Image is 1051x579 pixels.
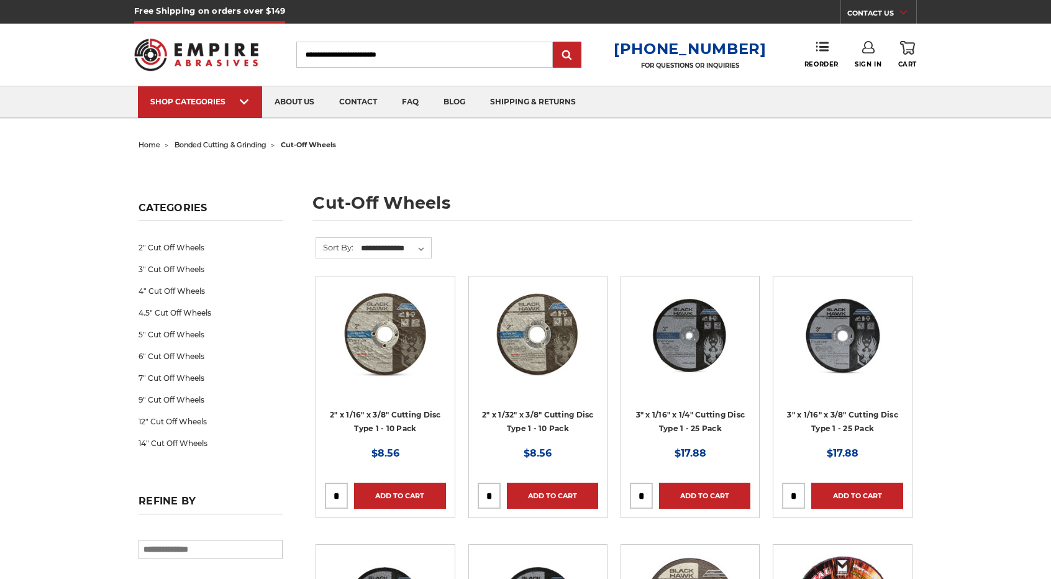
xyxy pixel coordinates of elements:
[898,41,917,68] a: Cart
[524,447,552,459] span: $8.56
[389,86,431,118] a: faq
[354,483,445,509] a: Add to Cart
[507,483,598,509] a: Add to Cart
[636,410,745,434] a: 3" x 1/16" x 1/4" Cutting Disc Type 1 - 25 Pack
[150,97,250,106] div: SHOP CATEGORIES
[139,345,283,367] a: 6" Cut Off Wheels
[431,86,478,118] a: blog
[139,302,283,324] a: 4.5" Cut Off Wheels
[139,202,283,221] h5: Categories
[342,322,428,347] a: Quick view
[659,483,750,509] a: Add to Cart
[139,411,283,432] a: 12" Cut Off Wheels
[847,6,916,24] a: CONTACT US
[478,285,598,406] a: 2" x 1/32" x 3/8" Cut Off Wheel
[898,60,917,68] span: Cart
[478,86,588,118] a: shipping & returns
[647,322,733,347] a: Quick view
[139,258,283,280] a: 3" Cut Off Wheels
[371,447,399,459] span: $8.56
[312,194,912,221] h1: cut-off wheels
[175,140,266,149] a: bonded cutting & grinding
[139,367,283,389] a: 7" Cut Off Wheels
[281,140,336,149] span: cut-off wheels
[139,495,283,514] h5: Refine by
[495,322,581,347] a: Quick view
[139,432,283,454] a: 14" Cut Off Wheels
[325,285,445,406] a: 2" x 1/16" x 3/8" Cut Off Wheel
[827,447,858,459] span: $17.88
[327,86,389,118] a: contact
[793,285,893,385] img: 3" x 1/16" x 3/8" Cutting Disc
[782,285,903,406] a: 3" x 1/16" x 3/8" Cutting Disc
[139,140,160,149] a: home
[640,285,740,385] img: 3” x .0625” x 1/4” Die Grinder Cut-Off Wheels by Black Hawk Abrasives
[811,483,903,509] a: Add to Cart
[139,237,283,258] a: 2" Cut Off Wheels
[800,322,886,347] a: Quick view
[804,41,839,68] a: Reorder
[139,280,283,302] a: 4" Cut Off Wheels
[482,410,594,434] a: 2" x 1/32" x 3/8" Cutting Disc Type 1 - 10 Pack
[335,285,435,385] img: 2" x 1/16" x 3/8" Cut Off Wheel
[804,60,839,68] span: Reorder
[262,86,327,118] a: about us
[630,285,750,406] a: 3” x .0625” x 1/4” Die Grinder Cut-Off Wheels by Black Hawk Abrasives
[316,238,353,257] label: Sort By:
[555,43,580,68] input: Submit
[675,447,706,459] span: $17.88
[488,285,588,385] img: 2" x 1/32" x 3/8" Cut Off Wheel
[787,410,898,434] a: 3" x 1/16" x 3/8" Cutting Disc Type 1 - 25 Pack
[614,40,767,58] a: [PHONE_NUMBER]
[855,60,881,68] span: Sign In
[330,410,441,434] a: 2" x 1/16" x 3/8" Cutting Disc Type 1 - 10 Pack
[139,389,283,411] a: 9" Cut Off Wheels
[614,62,767,70] p: FOR QUESTIONS OR INQUIRIES
[134,30,258,79] img: Empire Abrasives
[359,239,431,258] select: Sort By:
[139,324,283,345] a: 5" Cut Off Wheels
